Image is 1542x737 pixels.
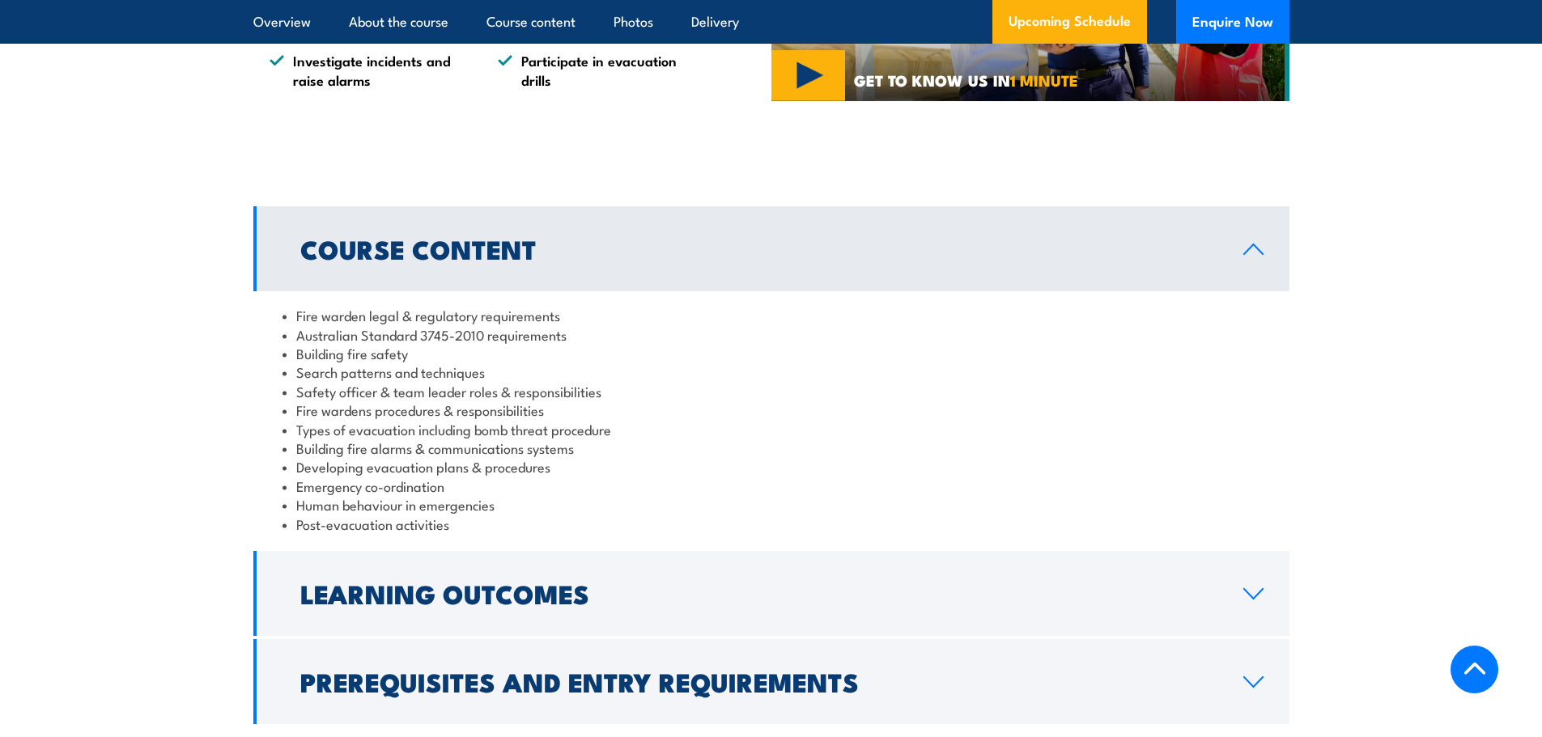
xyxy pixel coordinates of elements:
[854,73,1078,87] span: GET TO KNOW US IN
[282,306,1260,324] li: Fire warden legal & regulatory requirements
[282,457,1260,476] li: Developing evacuation plans & procedures
[282,420,1260,438] li: Types of evacuation including bomb threat procedure
[282,515,1260,533] li: Post-evacuation activities
[282,344,1260,362] li: Building fire safety
[282,438,1260,457] li: Building fire alarms & communications systems
[282,477,1260,495] li: Emergency co-ordination
[270,51,469,89] li: Investigate incidents and raise alarms
[282,325,1260,344] li: Australian Standard 3745-2010 requirements
[282,382,1260,400] li: Safety officer & team leader roles & responsibilities
[498,51,697,89] li: Participate in evacuation drills
[300,670,1217,693] h2: Prerequisites and Entry Requirements
[1010,68,1078,91] strong: 1 MINUTE
[282,400,1260,419] li: Fire wardens procedures & responsibilities
[253,206,1289,291] a: Course Content
[300,237,1217,260] h2: Course Content
[282,362,1260,381] li: Search patterns and techniques
[282,495,1260,514] li: Human behaviour in emergencies
[253,639,1289,724] a: Prerequisites and Entry Requirements
[300,582,1217,604] h2: Learning Outcomes
[253,551,1289,636] a: Learning Outcomes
